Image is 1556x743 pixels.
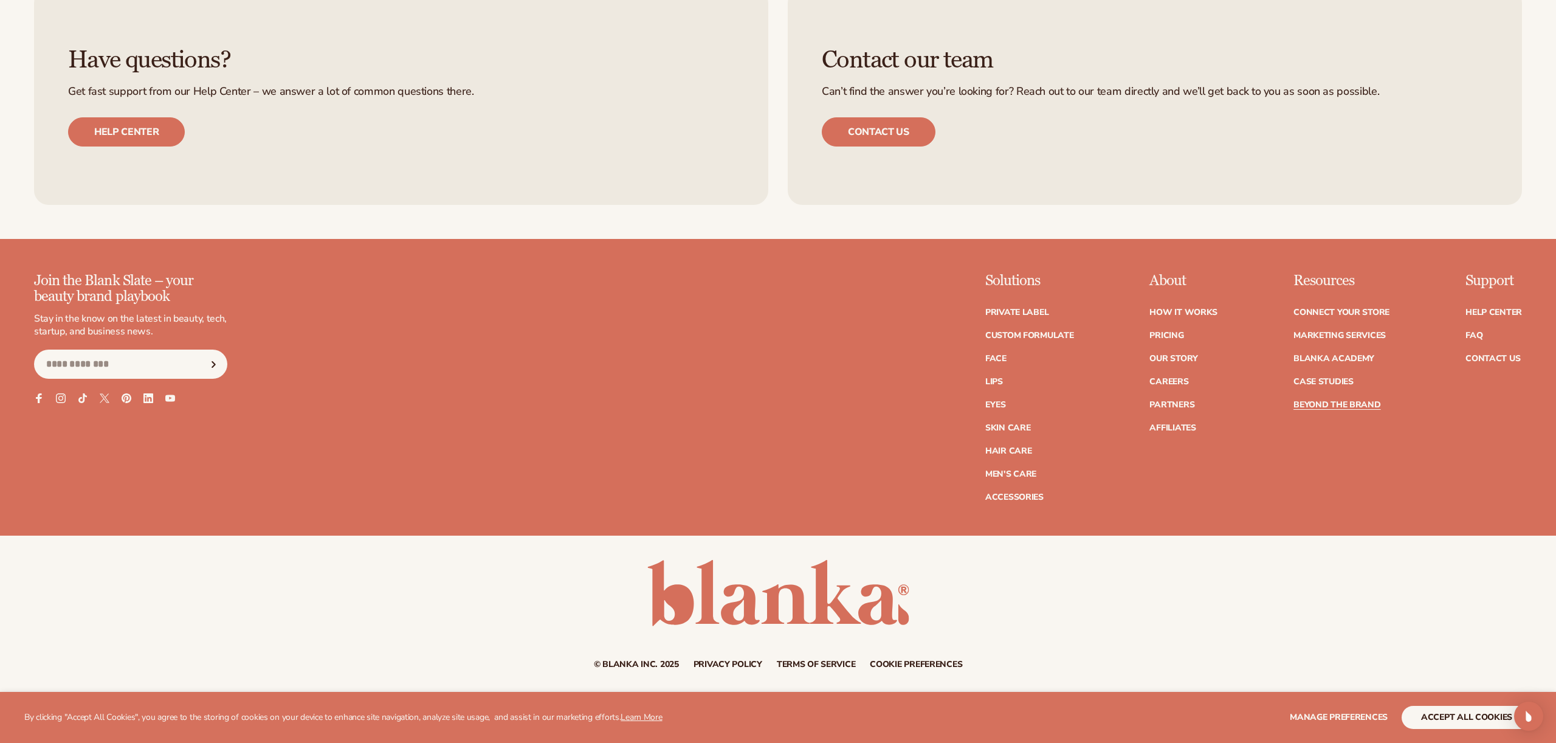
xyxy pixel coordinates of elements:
a: Men's Care [985,470,1036,479]
a: Blanka Academy [1293,354,1374,363]
h3: Have questions? [68,47,734,74]
a: Help Center [1465,308,1522,317]
p: Stay in the know on the latest in beauty, tech, startup, and business news. [34,313,227,338]
a: Pricing [1149,331,1183,340]
a: How It Works [1149,308,1217,317]
a: Connect your store [1293,308,1389,317]
button: accept all cookies [1402,706,1532,729]
p: Can’t find the answer you’re looking for? Reach out to our team directly and we’ll get back to yo... [822,86,1488,98]
a: Cookie preferences [870,660,962,669]
p: Support [1465,273,1522,289]
a: Affiliates [1149,424,1196,432]
span: Manage preferences [1290,711,1388,723]
a: Skin Care [985,424,1030,432]
a: Contact Us [1465,354,1520,363]
a: Case Studies [1293,378,1354,386]
p: Resources [1293,273,1389,289]
a: Terms of service [777,660,856,669]
a: Learn More [621,711,662,723]
a: Accessories [985,493,1044,502]
a: Privacy policy [694,660,762,669]
button: Subscribe [200,350,227,379]
a: Private label [985,308,1048,317]
a: Custom formulate [985,331,1074,340]
a: Help center [68,117,185,147]
a: Our Story [1149,354,1197,363]
p: By clicking "Accept All Cookies", you agree to the storing of cookies on your device to enhance s... [24,713,663,723]
button: Manage preferences [1290,706,1388,729]
a: Beyond the brand [1293,401,1381,409]
a: Careers [1149,378,1188,386]
a: Hair Care [985,447,1031,455]
a: Partners [1149,401,1194,409]
div: Open Intercom Messenger [1514,702,1543,731]
a: FAQ [1465,331,1482,340]
small: © Blanka Inc. 2025 [594,658,679,670]
p: About [1149,273,1217,289]
h3: Contact our team [822,47,1488,74]
p: Join the Blank Slate – your beauty brand playbook [34,273,227,305]
p: Solutions [985,273,1074,289]
p: Get fast support from our Help Center – we answer a lot of common questions there. [68,86,734,98]
a: Face [985,354,1007,363]
a: Contact us [822,117,935,147]
a: Eyes [985,401,1006,409]
a: Marketing services [1293,331,1386,340]
a: Lips [985,378,1003,386]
